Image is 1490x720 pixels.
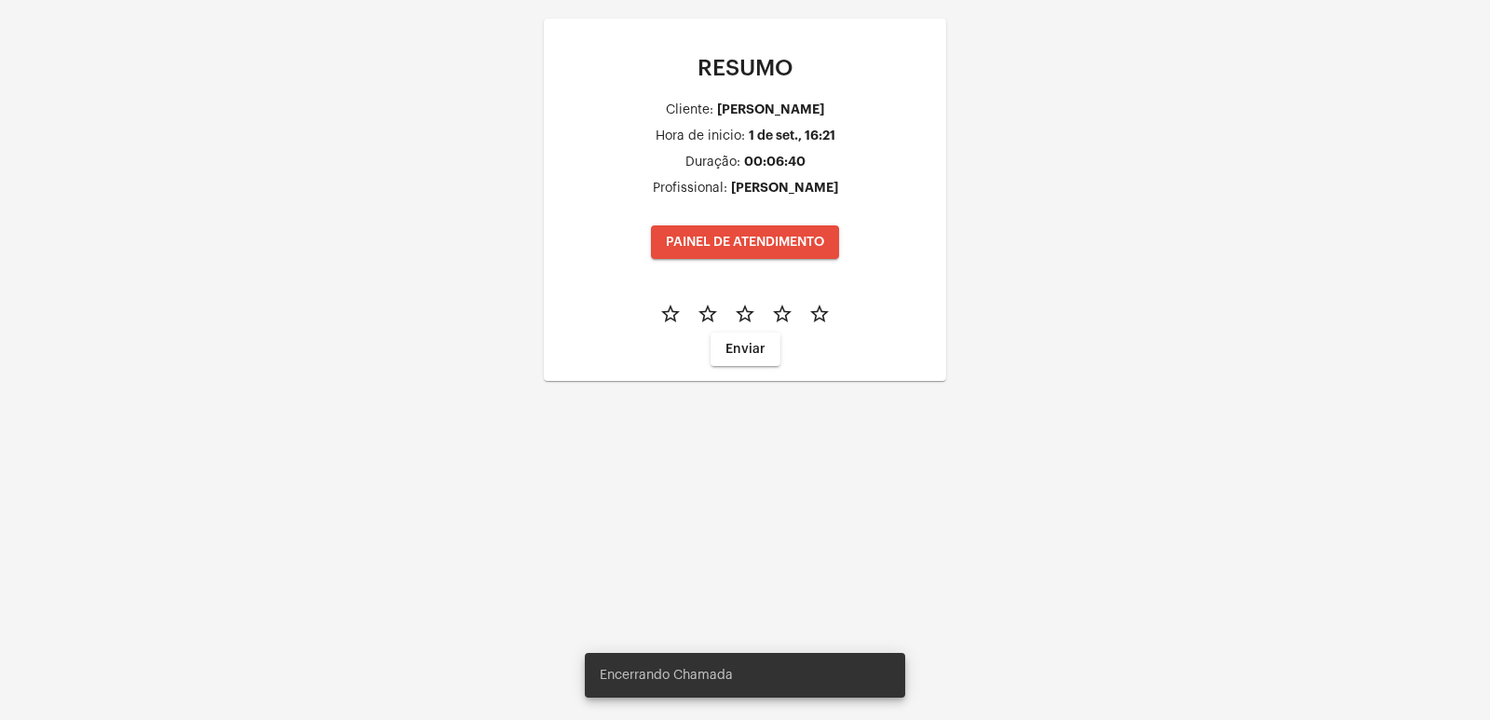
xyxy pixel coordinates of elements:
[731,181,838,195] div: [PERSON_NAME]
[666,236,824,249] span: PAINEL DE ATENDIMENTO
[697,303,719,325] mat-icon: star_border
[666,103,713,117] div: Cliente:
[559,56,931,80] p: RESUMO
[659,303,682,325] mat-icon: star_border
[651,225,839,259] button: PAINEL DE ATENDIMENTO
[771,303,793,325] mat-icon: star_border
[685,156,740,170] div: Duração:
[711,333,780,366] button: Enviar
[749,129,835,143] div: 1 de set., 16:21
[744,155,806,169] div: 00:06:40
[656,129,745,143] div: Hora de inicio:
[600,666,733,685] span: Encerrando Chamada
[808,303,831,325] mat-icon: star_border
[717,102,824,116] div: [PERSON_NAME]
[734,303,756,325] mat-icon: star_border
[725,343,765,356] span: Enviar
[653,182,727,196] div: Profissional:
